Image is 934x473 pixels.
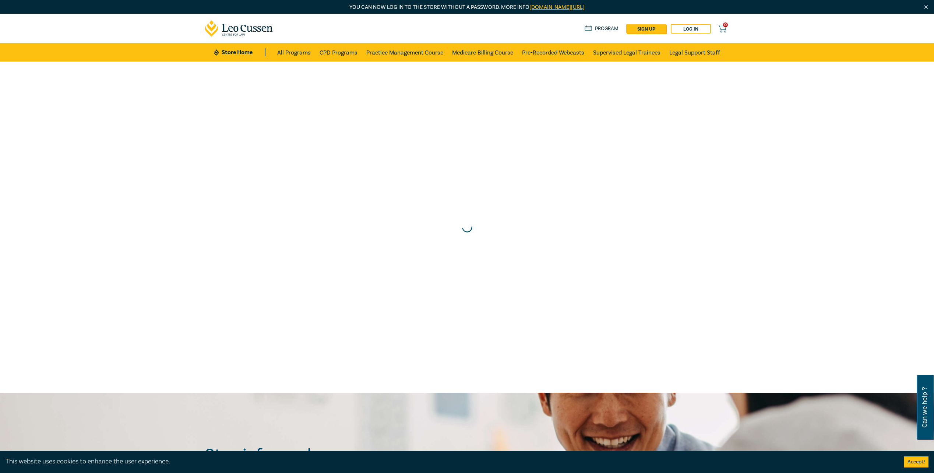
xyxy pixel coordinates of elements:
[205,3,729,11] p: You can now log in to the store without a password. More info
[593,43,660,62] a: Supervised Legal Trainees
[214,48,265,56] a: Store Home
[723,22,728,27] span: 0
[921,379,928,435] span: Can we help ?
[904,456,928,467] button: Accept cookies
[923,4,929,10] img: Close
[522,43,584,62] a: Pre-Recorded Webcasts
[669,43,720,62] a: Legal Support Staff
[452,43,513,62] a: Medicare Billing Course
[585,25,619,33] a: Program
[6,457,893,466] div: This website uses cookies to enhance the user experience.
[320,43,357,62] a: CPD Programs
[671,24,711,34] a: Log in
[366,43,443,62] a: Practice Management Course
[277,43,311,62] a: All Programs
[205,445,379,465] h2: Stay informed.
[626,24,666,34] a: sign up
[529,4,585,11] a: [DOMAIN_NAME][URL]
